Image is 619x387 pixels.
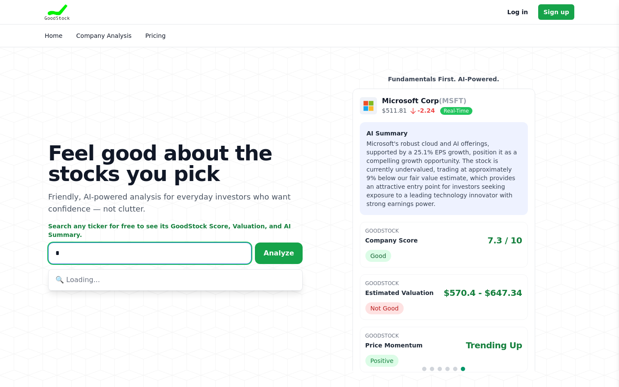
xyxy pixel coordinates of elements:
[439,97,466,105] span: (MSFT)
[365,355,399,367] span: Positive
[48,143,303,184] h1: Feel good about the stocks you pick
[365,332,522,339] p: GoodStock
[445,367,450,371] span: Go to slide 4
[365,341,423,350] p: Price Momentum
[365,302,404,314] span: Not Good
[365,236,418,245] p: Company Score
[365,227,522,234] p: GoodStock
[440,107,472,115] span: Real-Time
[264,249,294,257] span: Analyze
[255,243,303,264] button: Analyze
[145,32,165,39] a: Pricing
[367,139,521,208] p: Microsoft's robust cloud and AI offerings, supported by a 25.1% EPS growth, position it as a comp...
[48,222,303,239] p: Search any ticker for free to see its GoodStock Score, Valuation, and AI Summary.
[382,96,472,106] p: Microsoft Corp
[507,7,528,17] a: Log in
[538,4,574,20] a: Sign up
[407,107,435,114] span: -2.24
[49,270,302,290] div: 🔍 Loading...
[45,4,70,20] img: Goodstock Logo
[45,32,62,39] a: Home
[367,129,521,138] h3: AI Summary
[352,75,535,83] p: Fundamentals First. AI-Powered.
[461,367,465,371] span: Go to slide 6
[430,367,434,371] span: Go to slide 2
[438,367,442,371] span: Go to slide 3
[487,234,522,246] span: 7.3 / 10
[352,89,535,383] a: Company Logo Microsoft Corp(MSFT) $511.81 -2.24 Real-Time AI Summary Microsoft's robust cloud and...
[360,97,377,114] img: Company Logo
[365,280,522,287] p: GoodStock
[453,367,457,371] span: Go to slide 5
[365,289,434,297] p: Estimated Valuation
[76,32,132,39] a: Company Analysis
[466,339,522,351] span: Trending Up
[365,250,392,262] span: Good
[422,367,426,371] span: Go to slide 1
[382,106,472,115] p: $511.81
[352,89,535,383] div: 6 / 6
[444,287,522,299] span: $570.4 - $647.34
[48,191,303,215] p: Friendly, AI-powered analysis for everyday investors who want confidence — not clutter.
